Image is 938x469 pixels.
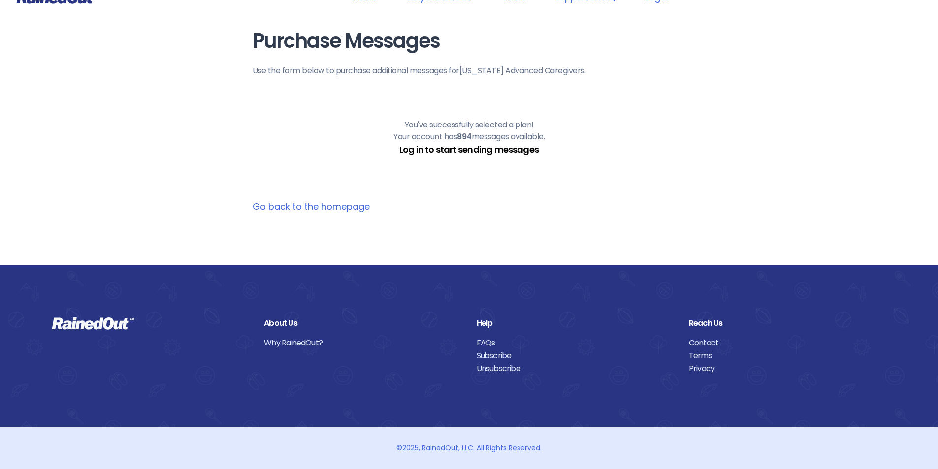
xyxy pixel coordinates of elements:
h1: Purchase Messages [253,30,686,52]
a: Go back to the homepage [253,200,370,213]
a: Privacy [689,362,886,375]
a: Unsubscribe [477,362,674,375]
div: Help [477,317,674,330]
p: Your account has messages available. [393,131,545,143]
div: About Us [264,317,461,330]
p: You've successfully selected a plan! [405,119,534,131]
div: Reach Us [689,317,886,330]
a: Why RainedOut? [264,337,461,349]
a: Terms [689,349,886,362]
b: 894 [457,131,472,142]
p: Use the form below to purchase additional messages for [US_STATE] Advanced Caregivers . [253,65,686,77]
a: FAQs [477,337,674,349]
a: Log in to start sending messages [399,143,539,156]
a: Contact [689,337,886,349]
a: Subscribe [477,349,674,362]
